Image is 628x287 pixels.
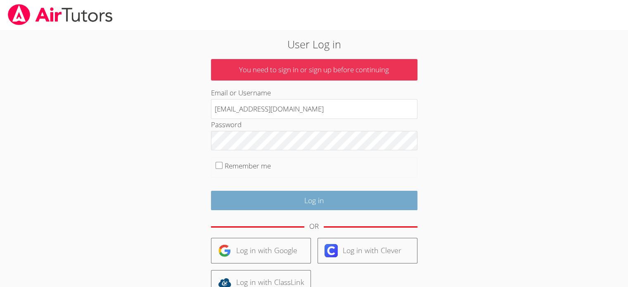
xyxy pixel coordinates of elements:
[211,120,242,129] label: Password
[218,244,231,257] img: google-logo-50288ca7cdecda66e5e0955fdab243c47b7ad437acaf1139b6f446037453330a.svg
[211,59,417,81] p: You need to sign in or sign up before continuing
[211,191,417,210] input: Log in
[325,244,338,257] img: clever-logo-6eab21bc6e7a338710f1a6ff85c0baf02591cd810cc4098c63d3a4b26e2feb20.svg
[309,221,319,232] div: OR
[211,88,271,97] label: Email or Username
[225,161,271,171] label: Remember me
[145,36,483,52] h2: User Log in
[7,4,114,25] img: airtutors_banner-c4298cdbf04f3fff15de1276eac7730deb9818008684d7c2e4769d2f7ddbe033.png
[318,238,417,263] a: Log in with Clever
[211,238,311,263] a: Log in with Google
